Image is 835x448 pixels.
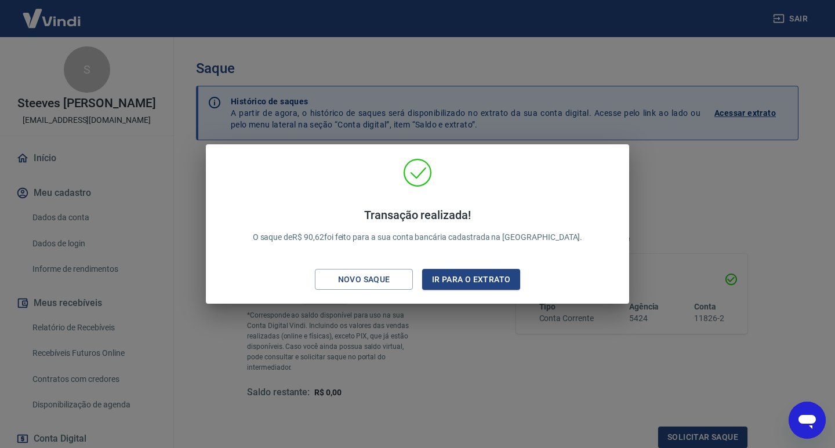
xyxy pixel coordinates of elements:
[253,208,583,222] h4: Transação realizada!
[253,208,583,243] p: O saque de R$ 90,62 foi feito para a sua conta bancária cadastrada na [GEOGRAPHIC_DATA].
[422,269,520,290] button: Ir para o extrato
[789,402,826,439] iframe: Botão para abrir a janela de mensagens
[324,272,404,287] div: Novo saque
[315,269,413,290] button: Novo saque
